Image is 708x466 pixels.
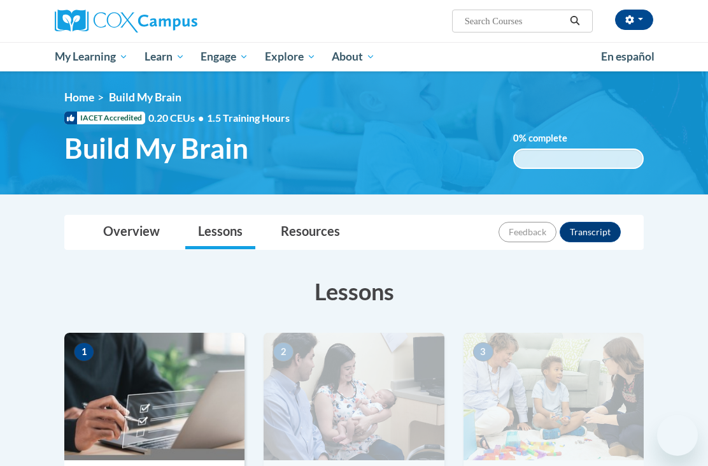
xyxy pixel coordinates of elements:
[332,49,375,64] span: About
[464,13,565,29] input: Search Courses
[64,275,644,307] h3: Lessons
[257,42,324,71] a: Explore
[464,333,644,460] img: Course Image
[560,222,621,242] button: Transcript
[499,222,556,242] button: Feedback
[109,91,181,104] span: Build My Brain
[324,42,384,71] a: About
[45,42,663,71] div: Main menu
[207,112,290,124] span: 1.5 Training Hours
[55,10,197,33] img: Cox Campus
[264,333,444,460] img: Course Image
[64,131,248,165] span: Build My Brain
[192,42,257,71] a: Engage
[198,112,204,124] span: •
[185,215,255,249] a: Lessons
[657,415,698,456] iframe: Button to launch messaging window
[201,49,248,64] span: Engage
[513,131,586,145] label: % complete
[74,342,94,361] span: 1
[513,133,519,143] span: 0
[46,42,136,71] a: My Learning
[136,42,193,71] a: Learn
[90,215,173,249] a: Overview
[268,215,353,249] a: Resources
[601,50,655,63] span: En español
[565,13,584,29] button: Search
[55,10,241,33] a: Cox Campus
[148,111,207,125] span: 0.20 CEUs
[64,333,244,460] img: Course Image
[55,49,128,64] span: My Learning
[64,91,94,104] a: Home
[593,43,663,70] a: En español
[64,112,145,124] span: IACET Accredited
[273,342,294,361] span: 2
[473,342,493,361] span: 3
[615,10,653,30] button: Account Settings
[265,49,316,64] span: Explore
[145,49,185,64] span: Learn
